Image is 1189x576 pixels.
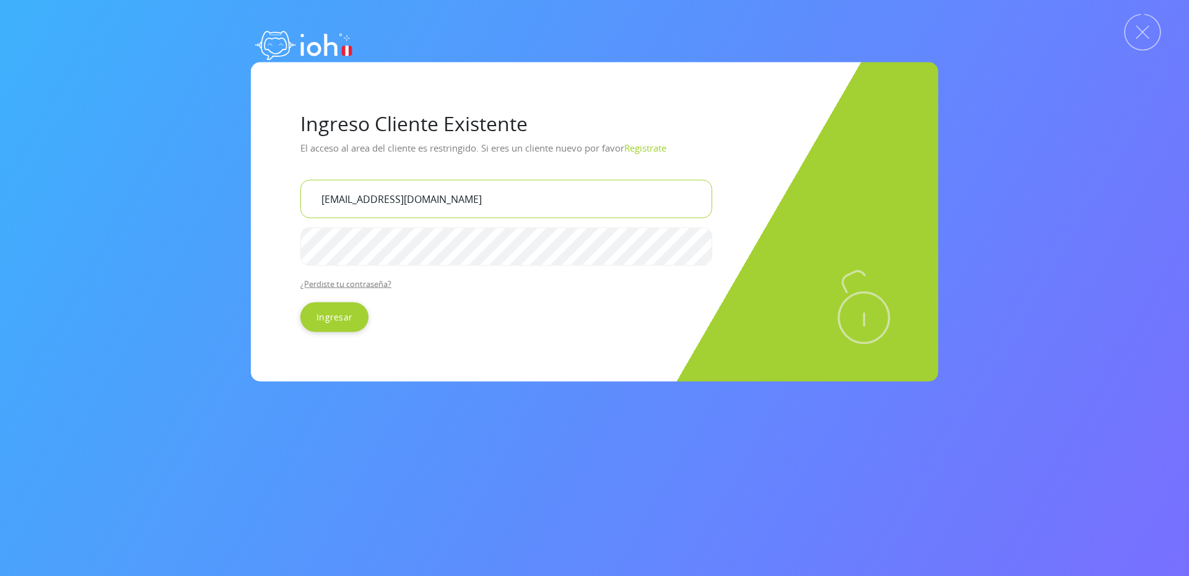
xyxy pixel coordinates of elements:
[1124,14,1161,51] img: Cerrar
[300,137,889,170] p: El acceso al area del cliente es restringido. Si eres un cliente nuevo por favor
[300,111,889,135] h1: Ingreso Cliente Existente
[300,302,368,332] input: Ingresar
[251,19,356,68] img: logo
[300,278,391,289] a: ¿Perdiste tu contraseña?
[624,141,666,153] a: Registrate
[300,179,712,218] input: Tu correo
